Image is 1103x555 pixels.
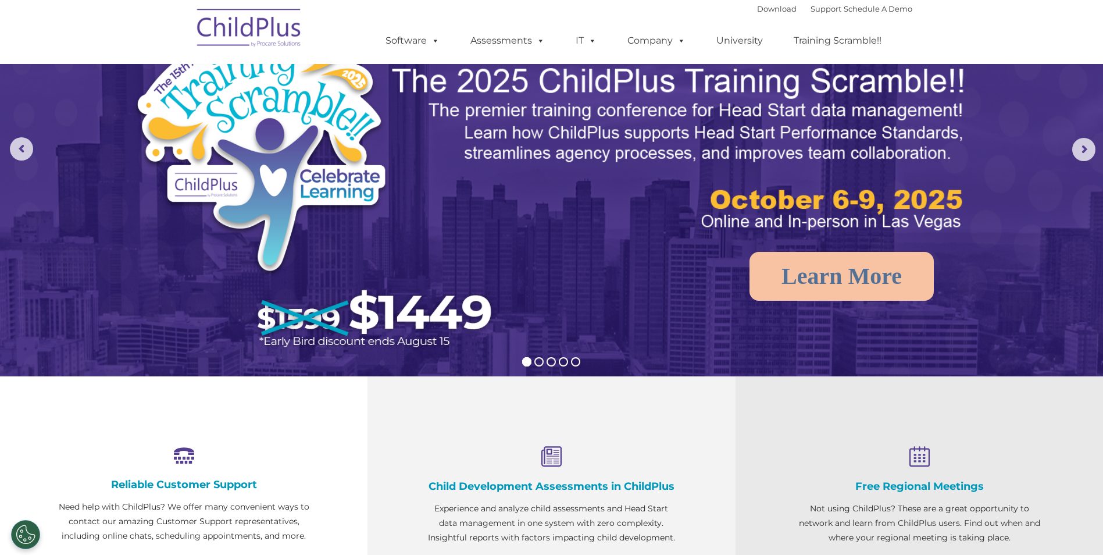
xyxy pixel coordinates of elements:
[58,500,309,543] p: Need help with ChildPlus? We offer many convenient ways to contact our amazing Customer Support r...
[1045,499,1103,555] iframe: Chat Widget
[616,29,697,52] a: Company
[162,77,197,86] span: Last name
[705,29,774,52] a: University
[757,4,912,13] font: |
[426,501,677,545] p: Experience and analyze child assessments and Head Start data management in one system with zero c...
[782,29,893,52] a: Training Scramble!!
[794,501,1045,545] p: Not using ChildPlus? These are a great opportunity to network and learn from ChildPlus users. Fin...
[794,480,1045,493] h4: Free Regional Meetings
[459,29,556,52] a: Assessments
[374,29,451,52] a: Software
[811,4,841,13] a: Support
[564,29,608,52] a: IT
[11,520,40,549] button: Cookies Settings
[844,4,912,13] a: Schedule A Demo
[749,252,934,301] a: Learn More
[426,480,677,493] h4: Child Development Assessments in ChildPlus
[191,1,308,59] img: ChildPlus by Procare Solutions
[162,124,211,133] span: Phone number
[58,478,309,491] h4: Reliable Customer Support
[757,4,797,13] a: Download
